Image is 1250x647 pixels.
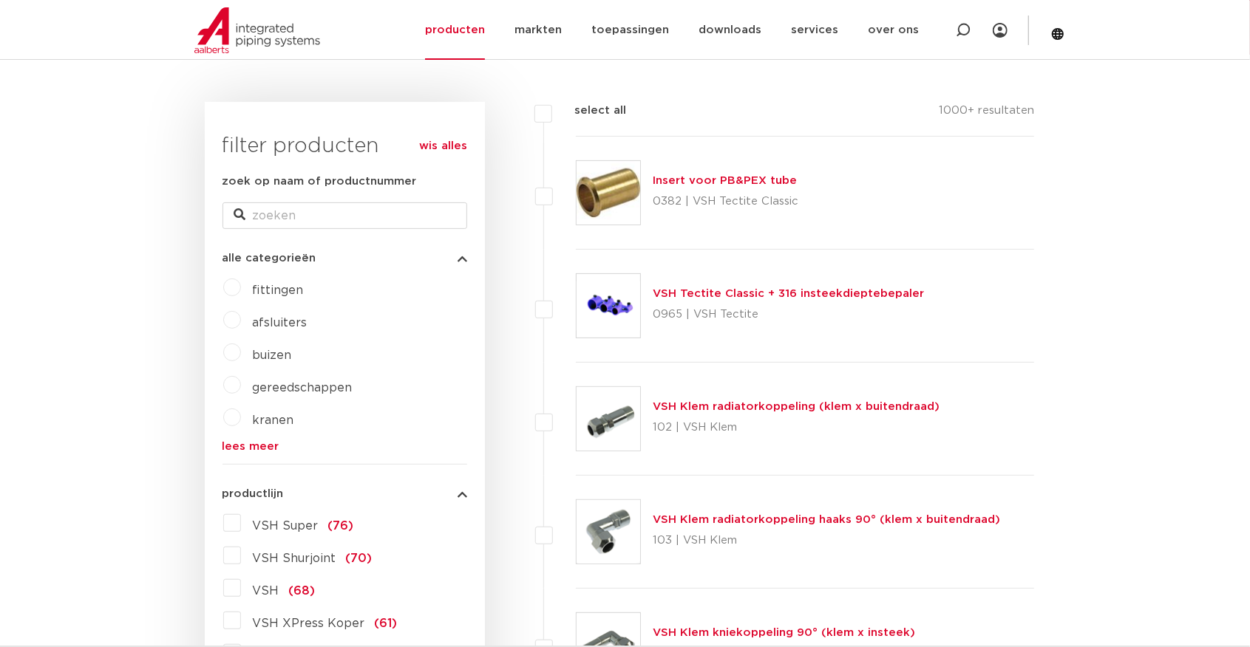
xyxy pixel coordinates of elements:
[223,488,284,499] span: productlijn
[653,401,940,412] a: VSH Klem radiatorkoppeling (klem x buitendraad)
[289,585,316,597] span: (68)
[653,627,915,638] a: VSH Klem kniekoppeling 90° (klem x insteek)
[223,488,467,499] button: productlijn
[346,552,373,564] span: (70)
[253,317,308,329] a: afsluiters
[253,585,279,597] span: VSH
[653,175,797,186] a: Insert voor PB&PEX tube
[253,552,336,564] span: VSH Shurjoint
[328,520,354,532] span: (76)
[253,520,319,532] span: VSH Super
[577,500,640,564] img: Thumbnail for VSH Klem radiatorkoppeling haaks 90° (klem x buitendraad)
[253,382,353,394] a: gereedschappen
[223,253,467,264] button: alle categorieën
[223,441,467,452] a: lees meer
[223,202,467,229] input: zoeken
[375,617,398,629] span: (61)
[577,274,640,338] img: Thumbnail for VSH Tectite Classic + 316 insteekdieptebepaler
[253,349,292,361] a: buizen
[577,161,640,225] img: Thumbnail for Insert voor PB&PEX tube
[223,253,316,264] span: alle categorieën
[253,284,304,296] a: fittingen
[223,173,417,191] label: zoek op naam of productnummer
[653,303,924,326] p: 0965 | VSH Tectite
[653,416,940,439] p: 102 | VSH Klem
[223,131,467,161] h3: filter producten
[419,137,467,155] a: wis alles
[653,514,1000,525] a: VSH Klem radiatorkoppeling haaks 90° (klem x buitendraad)
[577,387,640,451] img: Thumbnail for VSH Klem radiatorkoppeling (klem x buitendraad)
[552,102,626,120] label: select all
[939,102,1034,125] p: 1000+ resultaten
[253,617,365,629] span: VSH XPress Koper
[253,414,294,426] a: kranen
[653,529,1000,552] p: 103 | VSH Klem
[653,190,798,213] p: 0382 | VSH Tectite Classic
[653,288,924,299] a: VSH Tectite Classic + 316 insteekdieptebepaler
